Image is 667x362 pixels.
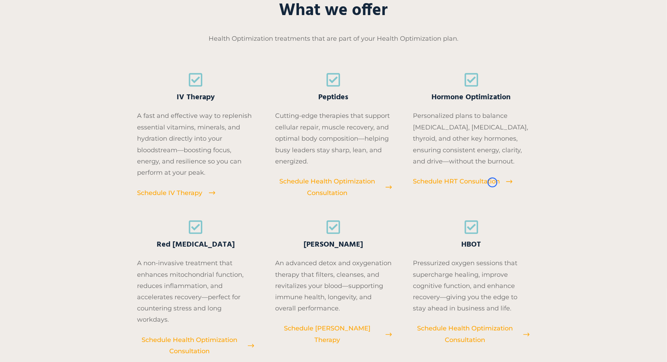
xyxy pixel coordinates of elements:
[275,176,392,199] a: Schedule Health Optimization Consultation
[137,257,254,326] p: A non-invasive treatment that enhances mitochondrial function, reduces inflammation, and accelera...
[275,110,392,167] p: Cutting-edge therapies that support cellular repair, muscle recovery, and optimal body compositio...
[413,110,530,167] p: Personalized plans to balance [MEDICAL_DATA], [MEDICAL_DATA], thyroid, and other key hormones, en...
[137,187,203,199] span: Schedule IV Therapy
[275,257,392,314] p: An advanced detox and oxygenation therapy that filters, cleanses, and revitalizes your blood—supp...
[413,323,517,346] span: Schedule Health Optimization Consultation
[137,187,215,199] a: Schedule IV Therapy
[137,335,254,357] a: Schedule Health Optimization Consultation
[275,323,379,346] span: Schedule [PERSON_NAME] Therapy
[177,92,215,103] span: IV Therapy
[413,176,512,187] a: Schedule HRT Consultation
[304,239,363,250] span: [PERSON_NAME]
[137,335,241,357] span: Schedule Health Optimization Consultation
[413,257,530,314] p: Pressurized oxygen sessions that supercharge healing, improve cognitive function, and enhance rec...
[432,92,511,103] span: Hormone Optimization
[137,33,530,44] p: Health Optimization treatments that are part of your Health Optimization plan.
[137,110,254,178] p: A fast and effective way to replenish essential vitamins, minerals, and hydration directly into y...
[413,323,530,346] a: Schedule Health Optimization Consultation
[318,92,348,103] span: Peptides
[275,176,379,199] span: Schedule Health Optimization Consultation
[275,323,392,346] a: Schedule [PERSON_NAME] Therapy
[462,239,481,250] span: HBOT
[413,176,500,187] span: Schedule HRT Consultation
[157,239,235,250] span: Red [MEDICAL_DATA]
